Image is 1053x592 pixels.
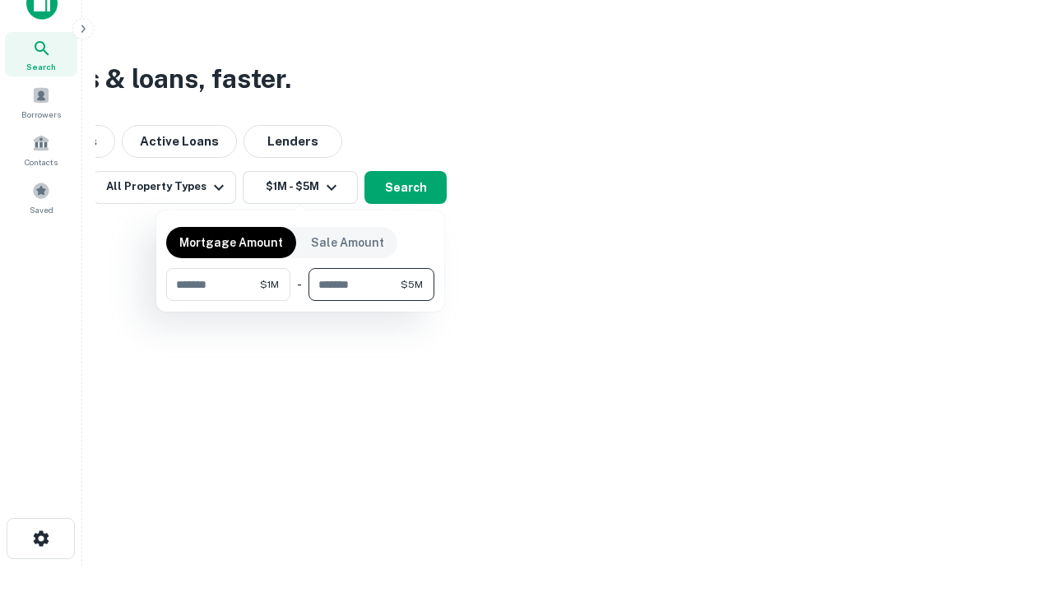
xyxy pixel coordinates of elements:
[179,234,283,252] p: Mortgage Amount
[260,277,279,292] span: $1M
[971,460,1053,539] iframe: Chat Widget
[401,277,423,292] span: $5M
[311,234,384,252] p: Sale Amount
[297,268,302,301] div: -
